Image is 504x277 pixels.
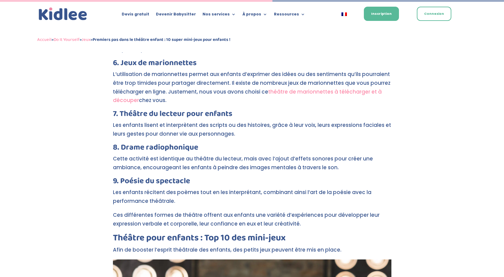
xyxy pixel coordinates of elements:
img: logo_kidlee_bleu [37,6,89,22]
h3: 9. Poésie du spectacle [113,177,391,188]
a: Jeux [82,36,91,43]
a: Do It Yourself [54,36,80,43]
a: Kidlee Logo [37,6,89,22]
p: Les enfants lisent et interprètent des scripts ou des histoires, grâce à leur voix, leurs express... [113,121,391,143]
img: Français [341,12,347,16]
a: Devis gratuit [122,12,149,19]
a: À propos [242,12,267,19]
a: Devenir Babysitter [156,12,196,19]
h3: 8. Drame radiophonique [113,143,391,154]
a: Connexion [417,7,451,21]
p: Cette activité est identique au théâtre du lecteur, mais avec l’ajout d’effets sonores pour créer... [113,154,391,177]
a: Inscription [364,7,399,21]
a: Accueil [37,36,51,43]
a: Ressources [274,12,305,19]
h2: Théâtre pour enfants : Top 10 des mini-jeux [113,233,391,246]
p: Afin de booster l’esprit théâtrale des enfants, des petits jeux peuvent être mis en place. [113,246,391,259]
h3: 7. Théâtre du lecteur pour enfants [113,110,391,121]
strong: Premiers pas dans le théâtre enfant : 10 super mini-jeux pour enfants ! [93,36,230,43]
p: Ces différentes formes de théâtre offrent aux enfants une variété d’expériences pour développer l... [113,211,391,233]
h3: 6. Jeux de marionnettes [113,59,391,70]
p: L’utilisation de marionnettes permet aux enfants d’exprimer des idées ou des sentiments qu’ils po... [113,70,391,110]
span: » » » [37,36,230,43]
p: Les enfants récitent des poèmes tout en les interprétant, combinant ainsi l’art de la poésie avec... [113,188,391,211]
a: Nos services [203,12,236,19]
